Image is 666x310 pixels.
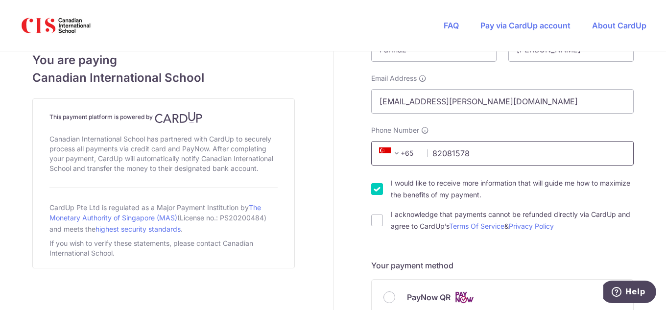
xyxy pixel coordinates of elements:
a: Privacy Policy [509,222,554,230]
h5: Your payment method [371,260,634,271]
span: PayNow QR [407,291,451,303]
img: CardUp [155,112,203,123]
a: Pay via CardUp account [480,21,571,30]
span: You are paying [32,51,295,69]
h4: This payment platform is powered by [49,112,278,123]
label: I would like to receive more information that will guide me how to maximize the benefits of my pa... [391,177,634,201]
span: Phone Number [371,125,419,135]
span: Email Address [371,73,417,83]
iframe: Opens a widget where you can find more information [603,281,656,305]
label: I acknowledge that payments cannot be refunded directly via CardUp and agree to CardUp’s & [391,209,634,232]
span: Canadian International School [32,69,295,87]
a: Terms Of Service [449,222,504,230]
div: PayNow QR Cards logo [383,291,621,304]
span: +65 [376,147,420,159]
div: CardUp Pte Ltd is regulated as a Major Payment Institution by (License no.: PS20200484) and meets... [49,199,278,237]
a: About CardUp [592,21,646,30]
div: If you wish to verify these statements, please contact Canadian International School. [49,237,278,260]
input: Email address [371,89,634,114]
div: Canadian International School has partnered with CardUp to securely process all payments via cred... [49,132,278,175]
a: FAQ [444,21,459,30]
span: +65 [379,147,403,159]
a: highest security standards [95,225,181,233]
img: Cards logo [454,291,474,304]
